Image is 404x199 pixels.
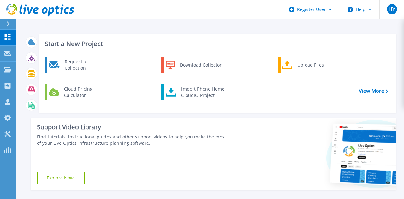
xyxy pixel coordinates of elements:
[62,59,108,71] div: Request a Collection
[45,57,109,73] a: Request a Collection
[61,86,108,98] div: Cloud Pricing Calculator
[37,172,85,184] a: Explore Now!
[37,123,227,131] div: Support Video Library
[37,134,227,146] div: Find tutorials, instructional guides and other support videos to help you make the most of your L...
[389,7,395,12] span: HY
[178,86,227,98] div: Import Phone Home CloudIQ Project
[161,57,226,73] a: Download Collector
[294,59,341,71] div: Upload Files
[278,57,342,73] a: Upload Files
[45,40,388,47] h3: Start a New Project
[45,84,109,100] a: Cloud Pricing Calculator
[359,88,388,94] a: View More
[177,59,224,71] div: Download Collector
